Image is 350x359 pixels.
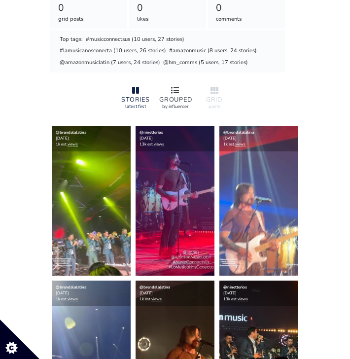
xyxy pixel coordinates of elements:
div: [DATE] 13k est. [136,126,214,151]
a: views [154,142,164,147]
div: likes [137,15,199,24]
div: 0 [58,1,120,15]
div: latest first [120,103,151,110]
div: by influencer [159,103,191,110]
div: #amazonmusic (8 users, 24 stories) [169,46,258,56]
div: [DATE] 1k est. [52,126,131,151]
a: @brendalalatina [223,130,254,135]
div: [DATE] 13k est. [219,281,298,306]
div: [DATE] 1k est. [219,126,298,151]
div: GROUPED [159,97,191,103]
a: @ninetterios [140,130,163,135]
div: grid posts [58,15,120,24]
a: views [68,296,78,302]
div: posts [199,103,230,110]
div: comments [216,15,278,24]
a: views [235,142,245,147]
div: [DATE] 1k est. [52,281,131,306]
a: @ninetterios [223,285,247,290]
div: @hm_comms (5 users, 17 stories) [163,58,249,68]
div: GRID [199,97,230,103]
div: Top tags: [59,35,83,45]
a: views [151,296,162,302]
div: 0 [216,1,278,15]
a: views [238,296,248,302]
div: #musicconnectsus (10 users, 27 stories) [85,35,185,45]
div: STORIES [120,97,151,103]
a: @brendalalatina [56,130,86,135]
div: 0 [137,1,199,15]
div: [DATE] 1k est. [136,281,214,306]
a: views [68,142,78,147]
div: @amazonmusiclatin (7 users, 24 stories) [59,58,161,68]
a: @brendalalatina [140,285,170,290]
div: #lamusicanosconecta (10 users, 26 stories) [59,46,167,56]
a: @brendalalatina [56,285,86,290]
